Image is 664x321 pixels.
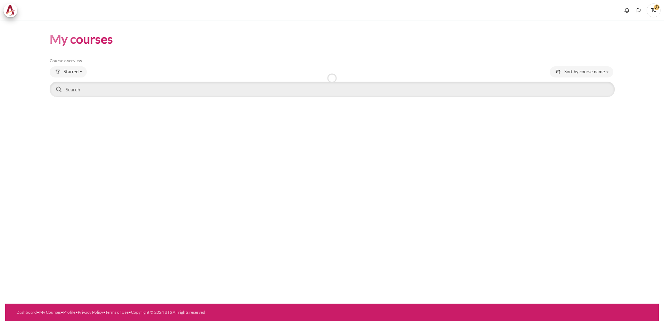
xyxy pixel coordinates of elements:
[3,3,21,17] a: Architeck Architeck
[16,309,371,315] div: • • • • •
[39,310,61,315] a: My Courses
[564,68,605,75] span: Sort by course name
[5,20,659,109] section: Content
[50,31,113,47] h1: My courses
[622,5,632,16] div: Show notification window with no new notifications
[50,66,615,98] div: Course overview controls
[647,3,661,17] a: User menu
[78,310,103,315] a: Privacy Policy
[50,82,615,97] input: Search
[63,310,75,315] a: Profile
[6,5,15,16] img: Architeck
[131,310,205,315] a: Copyright © 2024 BTS All rights reserved
[550,66,613,77] button: Sorting drop-down menu
[647,3,661,17] span: TC
[50,66,87,77] button: Grouping drop-down menu
[16,310,37,315] a: Dashboard
[105,310,128,315] a: Terms of Use
[633,5,644,16] button: Languages
[50,58,615,64] h5: Course overview
[64,68,78,75] span: Starred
